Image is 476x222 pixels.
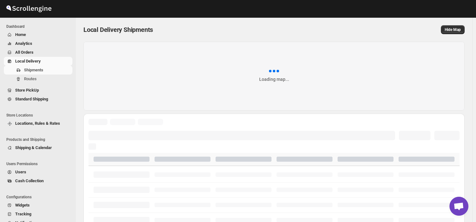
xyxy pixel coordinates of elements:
span: Widgets [15,203,30,207]
span: Local Delivery Shipments [83,26,153,33]
button: Users [4,168,72,177]
span: Routes [24,76,37,81]
button: Home [4,30,72,39]
button: All Orders [4,48,72,57]
button: Shipping & Calendar [4,143,72,152]
span: Cash Collection [15,178,44,183]
span: Products and Shipping [6,137,73,142]
span: Store PickUp [15,88,39,93]
a: Open chat [449,197,468,216]
span: Dashboard [6,24,73,29]
div: Loading map... [259,76,289,82]
span: Home [15,32,26,37]
button: Cash Collection [4,177,72,185]
span: Analytics [15,41,32,46]
button: Widgets [4,201,72,210]
button: Analytics [4,39,72,48]
span: All Orders [15,50,34,55]
button: Tracking [4,210,72,219]
span: Standard Shipping [15,97,48,101]
span: Shipments [24,68,43,72]
span: Users Permissions [6,161,73,166]
span: Tracking [15,212,31,216]
button: Routes [4,75,72,83]
span: Local Delivery [15,59,41,63]
button: Shipments [4,66,72,75]
span: Hide Map [445,27,461,32]
span: Users [15,170,26,174]
span: Locations, Rules & Rates [15,121,60,126]
button: Map action label [441,25,465,34]
button: Locations, Rules & Rates [4,119,72,128]
span: Store Locations [6,113,73,118]
span: Shipping & Calendar [15,145,52,150]
span: Configurations [6,195,73,200]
